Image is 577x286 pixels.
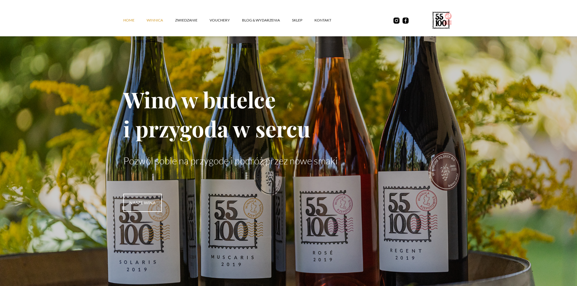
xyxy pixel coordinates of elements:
a: vouchery [210,11,242,29]
a: winnica [147,11,175,29]
a: nasze wina [123,194,162,212]
a: kontakt [314,11,343,29]
a: ZWIEDZANIE [175,11,210,29]
a: SKLEP [292,11,314,29]
a: Blog & Wydarzenia [242,11,292,29]
h1: Wino w butelce i przygoda w sercu [123,85,454,143]
a: Home [123,11,147,29]
p: Pozwól sobie na przygodę i podróż przez nowe smaki [123,155,454,166]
